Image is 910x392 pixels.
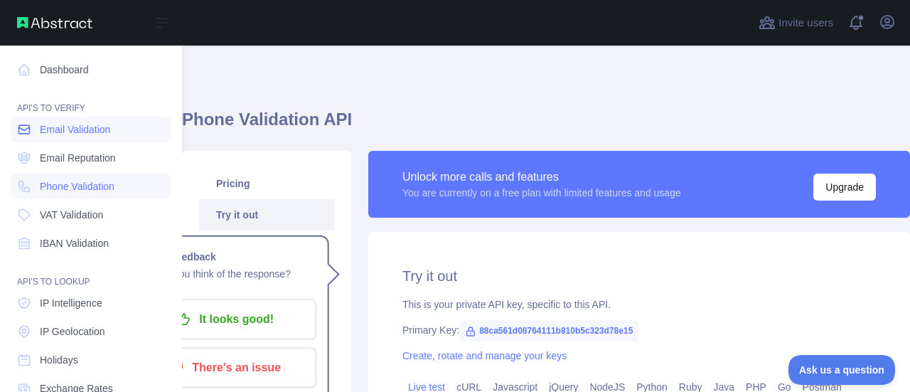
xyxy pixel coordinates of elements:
[402,323,876,337] div: Primary Key:
[199,199,334,231] a: Try it out
[40,324,105,339] span: IP Geolocation
[402,350,567,361] a: Create, rotate and manage your keys
[11,85,171,114] div: API'S TO VERIFY
[813,174,876,201] button: Upgrade
[11,174,171,199] a: Phone Validation
[199,168,334,199] a: Pricing
[402,186,681,200] div: You are currently on a free plan with limited features and usage
[778,15,833,31] span: Invite users
[11,290,171,316] a: IP Intelligence
[11,259,171,287] div: API'S TO LOOKUP
[40,179,114,194] span: Phone Validation
[756,11,836,34] button: Invite users
[11,231,171,256] a: IBAN Validation
[40,353,78,367] span: Holidays
[788,355,896,385] iframe: Toggle Customer Support
[11,117,171,142] a: Email Validation
[182,108,910,142] h1: Phone Validation API
[11,145,171,171] a: Email Reputation
[402,169,681,186] div: Unlock more calls and features
[40,236,109,250] span: IBAN Validation
[402,297,876,312] div: This is your private API key, specific to this API.
[11,347,171,373] a: Holidays
[199,231,334,262] a: Documentation
[11,57,171,83] a: Dashboard
[459,320,638,341] span: 88ca561d08764111b810b5c323d78e15
[11,202,171,228] a: VAT Validation
[40,296,102,310] span: IP Intelligence
[40,208,103,222] span: VAT Validation
[17,17,92,28] img: Abstract API
[40,151,116,165] span: Email Reputation
[40,122,110,137] span: Email Validation
[11,319,171,344] a: IP Geolocation
[402,266,876,286] h2: Try it out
